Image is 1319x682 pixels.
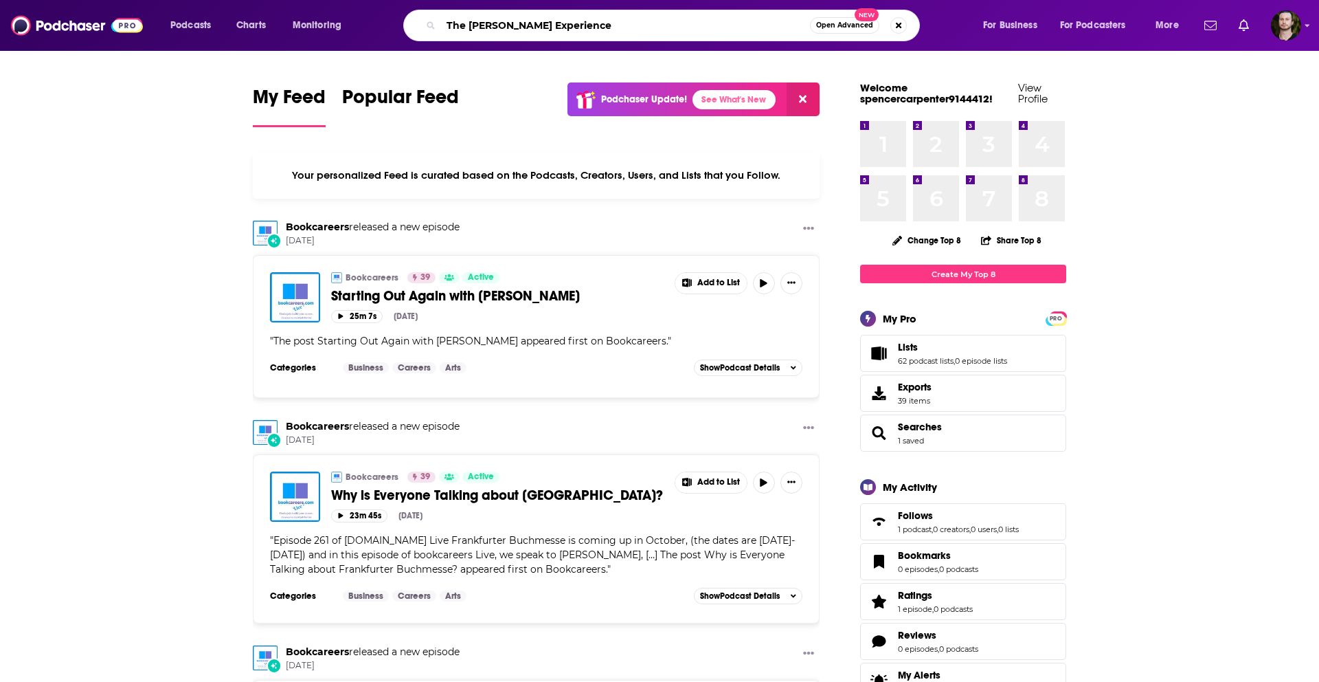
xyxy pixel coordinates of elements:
[939,644,978,654] a: 0 podcasts
[270,534,795,575] span: " "
[675,273,747,294] button: Show More Button
[253,221,278,245] a: Bookcareers
[998,525,1019,534] a: 0 lists
[938,564,939,574] span: ,
[286,420,349,432] a: Bookcareers
[407,272,436,283] a: 39
[697,278,740,288] span: Add to List
[997,525,998,534] span: ,
[253,152,820,199] div: Your personalized Feed is curated based on the Podcasts, Creators, Users, and Lists that you Follow.
[270,534,795,575] span: Episode 261 of [DOMAIN_NAME] Live Frankfurter Buchmesse is coming up in October, (the dates are [...
[955,356,1007,366] a: 0 episode lists
[331,487,665,504] a: Why is Everyone Talking about [GEOGRAPHIC_DATA]?
[700,591,780,601] span: Show Podcast Details
[1048,313,1064,323] a: PRO
[343,591,389,602] a: Business
[898,564,938,574] a: 0 episodes
[331,310,383,323] button: 25m 7s
[883,481,937,494] div: My Activity
[1146,14,1196,36] button: open menu
[253,646,278,670] img: Bookcareers
[331,287,665,305] a: Starting Out Again with [PERSON_NAME]
[468,470,494,484] span: Active
[407,472,436,483] a: 39
[286,221,349,233] a: Bookcareers
[270,335,671,347] span: " "
[860,415,1066,452] span: Searches
[855,8,879,21] span: New
[898,341,918,353] span: Lists
[286,646,349,658] a: Bookcareers
[810,17,879,34] button: Open AdvancedNew
[898,589,973,602] a: Ratings
[1271,10,1301,41] button: Show profile menu
[286,235,460,247] span: [DATE]
[694,588,802,604] button: ShowPodcast Details
[273,335,668,347] span: The post Starting Out Again with [PERSON_NAME] appeared first on Bookcareers.
[331,272,342,283] img: Bookcareers
[860,503,1066,540] span: Follows
[971,525,997,534] a: 0 users
[253,85,326,127] a: My Feed
[293,16,341,35] span: Monitoring
[983,16,1037,35] span: For Business
[932,525,933,534] span: ,
[860,335,1066,372] span: Lists
[286,646,460,659] h3: released a new episode
[692,90,776,109] a: See What's New
[973,14,1055,36] button: open menu
[394,311,418,321] div: [DATE]
[700,363,780,373] span: Show Podcast Details
[236,16,266,35] span: Charts
[898,669,940,681] span: My Alerts
[267,658,282,673] div: New Episode
[1271,10,1301,41] img: User Profile
[416,10,933,41] div: Search podcasts, credits, & more...
[392,591,436,602] a: Careers
[798,646,820,663] button: Show More Button
[980,227,1042,254] button: Share Top 8
[898,604,932,614] a: 1 episode
[462,472,499,483] a: Active
[675,472,747,493] button: Show More Button
[898,629,936,641] span: Reviews
[884,232,969,249] button: Change Top 8
[270,362,332,373] h3: Categories
[346,472,398,483] a: Bookcareers
[865,344,892,363] a: Lists
[898,421,942,433] a: Searches
[331,487,663,504] span: Why is Everyone Talking about [GEOGRAPHIC_DATA]?
[267,233,282,248] div: New Episode
[898,381,932,393] span: Exports
[286,221,460,234] h3: released a new episode
[860,265,1066,283] a: Create My Top 8
[898,341,1007,353] a: Lists
[440,362,466,373] a: Arts
[227,14,274,36] a: Charts
[346,272,398,283] a: Bookcareers
[898,396,932,406] span: 39 items
[898,644,938,654] a: 0 episodes
[392,362,436,373] a: Careers
[865,512,892,531] a: Follows
[898,509,933,522] span: Follows
[286,434,460,446] span: [DATE]
[253,420,278,445] img: Bookcareers
[898,509,1019,522] a: Follows
[798,420,820,437] button: Show More Button
[286,660,460,672] span: [DATE]
[420,470,430,484] span: 39
[331,472,342,483] a: Bookcareers
[798,221,820,238] button: Show More Button
[11,12,143,38] img: Podchaser - Follow, Share and Rate Podcasts
[1060,16,1126,35] span: For Podcasters
[865,423,892,443] a: Searches
[1233,14,1254,37] a: Show notifications dropdown
[898,549,978,562] a: Bookmarks
[286,420,460,433] h3: released a new episode
[933,525,969,534] a: 0 creators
